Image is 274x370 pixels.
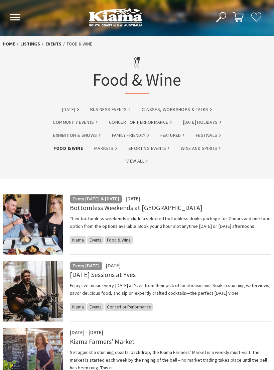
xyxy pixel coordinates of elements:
[183,118,221,126] a: [DATE] Holidays
[3,261,63,321] img: James Burton
[70,204,202,212] a: Bottomless Weekends at [GEOGRAPHIC_DATA]
[70,338,135,346] a: Kiama Farmers’ Market
[3,194,63,255] img: Couple dining with wine and grazing board laughing
[105,236,133,244] span: Food & Wine
[87,303,104,311] span: Events
[70,303,86,311] span: Kiama
[20,41,40,47] a: listings
[70,329,103,336] span: [DATE] - [DATE]
[67,40,92,48] li: Food & Wine
[126,157,148,165] a: View All
[106,262,121,269] span: [DATE]
[112,131,149,139] a: Family Friendly
[73,195,119,203] p: Every [DATE] & [DATE]
[196,131,221,139] a: Festivals
[53,118,97,126] a: Community Events
[53,131,100,139] a: Exhibition & Shows
[109,118,172,126] a: Concert or Performance
[89,8,142,26] img: Kiama Logo
[87,236,104,244] span: Events
[105,303,153,311] span: Concert or Performance
[93,52,181,94] h1: Food & Wine
[160,131,184,139] a: Featured
[128,145,169,152] a: Sporting Events
[90,106,130,113] a: Business Events
[73,262,100,270] p: Every [DATE]
[126,195,140,202] span: [DATE]
[53,145,83,152] a: Food & Wine
[45,41,61,47] a: Events
[62,106,79,113] a: [DATE]
[181,145,221,152] a: Wine and Spirits
[70,215,271,230] p: Their bottomless weekends include a selected bottomless drinks package for 2 hours and one food o...
[94,145,117,152] a: Markets
[70,282,271,297] p: Enjoy live music every [DATE] at Yves from their pick of local musicians! Soak in stunning waterv...
[70,236,86,244] span: Kiama
[142,106,212,113] a: Classes, Workshops & Talks
[70,271,136,279] a: [DATE] Sessions at Yves
[3,41,15,47] a: Home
